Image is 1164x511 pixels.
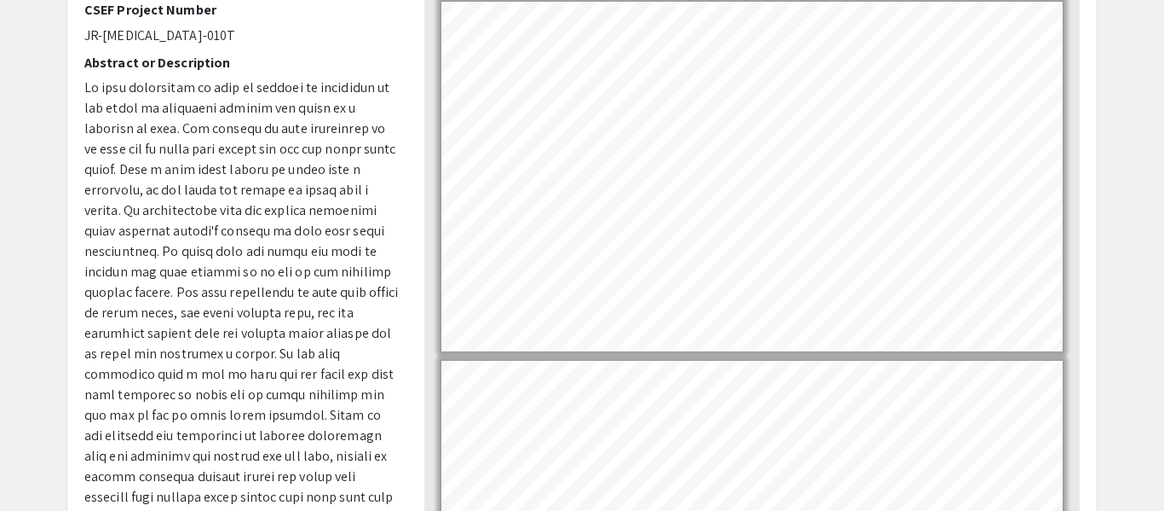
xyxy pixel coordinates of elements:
[84,26,399,46] p: JR-[MEDICAL_DATA]-010T
[13,434,72,498] iframe: Chat
[84,55,399,71] h2: Abstract or Description
[84,2,399,18] h2: CSEF Project Number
